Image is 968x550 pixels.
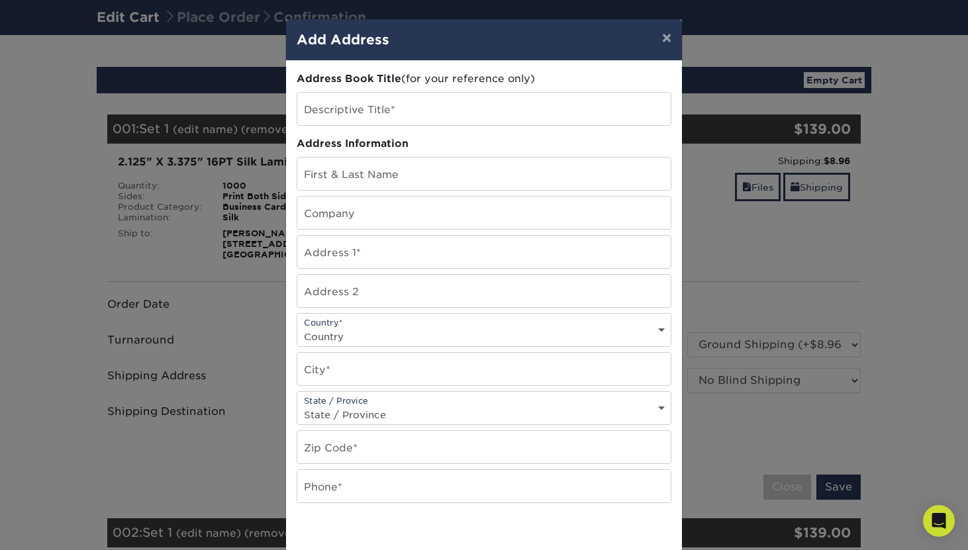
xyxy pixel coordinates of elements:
div: Address Information [297,136,671,152]
span: Address Book Title [297,72,401,85]
h4: Add Address [297,30,671,50]
div: (for your reference only) [297,71,671,87]
div: Open Intercom Messenger [923,505,955,537]
button: × [652,19,682,56]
